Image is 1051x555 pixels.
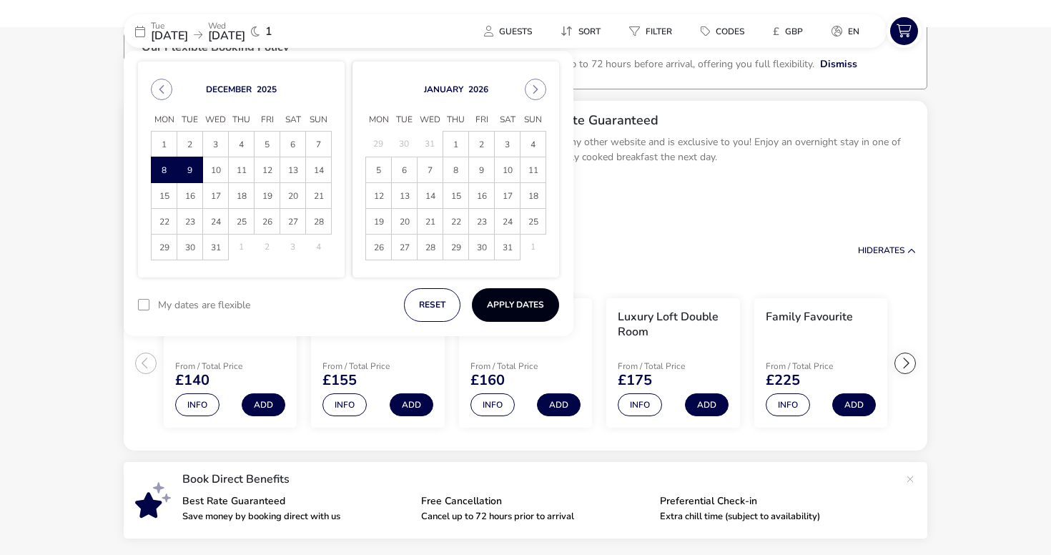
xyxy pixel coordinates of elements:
[307,210,330,235] span: 28
[307,132,330,157] span: 7
[418,209,443,235] td: 21
[306,157,332,183] td: 14
[124,14,338,48] div: Tue[DATE]Wed[DATE]1
[280,109,306,131] span: Sat
[618,362,719,370] p: From / Total Price
[444,132,468,157] span: 1
[204,235,227,260] span: 31
[152,157,177,183] td: 8
[549,21,612,41] button: Sort
[306,132,332,157] td: 7
[178,235,202,260] span: 30
[255,158,279,183] span: 12
[618,393,662,416] button: Info
[469,209,495,235] td: 23
[393,210,416,235] span: 20
[472,288,559,322] button: Apply Dates
[660,512,887,521] p: Extra chill time (subject to availability)
[152,132,176,157] span: 1
[230,210,253,235] span: 25
[177,109,203,131] span: Tue
[858,245,878,256] span: Hide
[495,132,519,157] span: 3
[685,393,729,416] button: Add
[203,235,229,260] td: 31
[470,235,493,260] span: 30
[367,210,390,235] span: 19
[255,109,280,131] span: Fri
[230,158,253,183] span: 11
[175,373,209,388] span: £140
[390,393,433,416] button: Add
[520,209,546,235] td: 25
[469,157,495,183] td: 9
[549,21,618,41] naf-pibe-menu-bar-item: Sort
[618,373,652,388] span: £175
[280,157,306,183] td: 13
[470,184,493,209] span: 16
[689,21,761,41] naf-pibe-menu-bar-item: Codes
[418,158,442,183] span: 7
[204,210,227,235] span: 24
[182,512,410,521] p: Save money by booking direct with us
[443,157,469,183] td: 8
[366,157,392,183] td: 5
[265,26,272,37] span: 1
[495,109,520,131] span: Sat
[229,209,255,235] td: 25
[230,132,253,157] span: 4
[366,209,392,235] td: 19
[178,158,202,183] span: 9
[785,26,803,37] span: GBP
[766,310,853,325] h3: Family Favourite
[152,109,177,131] span: Mon
[281,158,305,183] span: 13
[747,293,894,434] swiper-slide: 5 / 8
[229,132,255,157] td: 4
[366,132,392,157] td: 29
[578,26,601,37] span: Sort
[848,26,859,37] span: en
[444,210,468,235] span: 22
[152,184,176,209] span: 15
[366,183,392,209] td: 12
[322,310,433,340] h3: Extra Comfy Double Room
[766,373,800,388] span: £225
[182,496,410,506] p: Best Rate Guaranteed
[152,158,176,183] span: 8
[306,235,332,260] td: 4
[436,134,916,164] p: This offer is not available on any other website and is exclusive to you! Enjoy an overnight stay...
[424,84,463,95] button: Choose Month
[418,132,443,157] td: 31
[470,158,493,183] span: 9
[525,79,546,100] button: Next Month
[367,235,390,260] span: 26
[418,210,442,235] span: 21
[520,157,546,183] td: 11
[495,184,519,209] span: 17
[618,21,684,41] button: Filter
[255,132,280,157] td: 5
[175,362,277,370] p: From / Total Price
[306,183,332,209] td: 21
[436,112,916,129] h2: Best Available B&B Rate Guaranteed
[418,109,443,131] span: Wed
[322,393,367,416] button: Info
[152,235,176,260] span: 29
[230,184,253,209] span: 18
[521,132,545,157] span: 4
[832,393,876,416] button: Add
[152,235,177,260] td: 29
[495,183,520,209] td: 17
[520,109,546,131] span: Sun
[152,210,176,235] span: 22
[177,183,203,209] td: 16
[470,393,515,416] button: Info
[393,235,416,260] span: 27
[520,235,546,260] td: 1
[242,393,285,416] button: Add
[418,235,443,260] td: 28
[204,158,227,183] span: 10
[444,235,468,260] span: 29
[142,41,909,57] h3: Our Flexible Booking Policy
